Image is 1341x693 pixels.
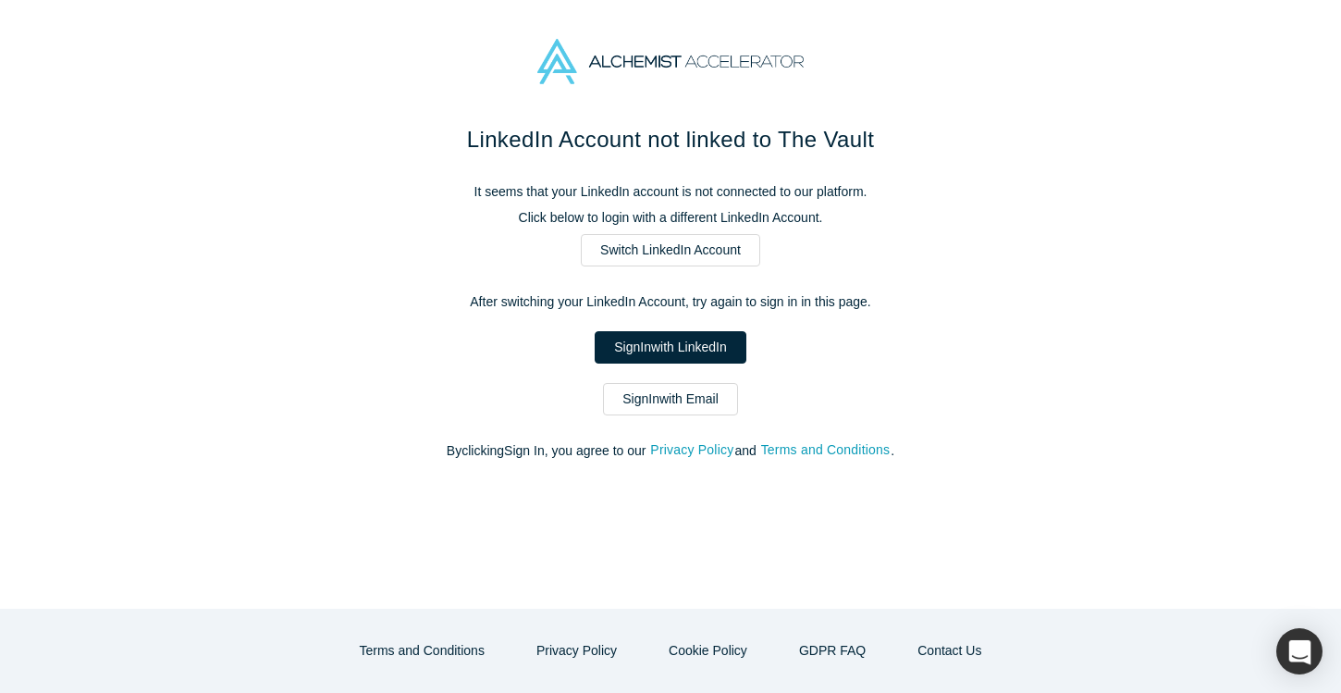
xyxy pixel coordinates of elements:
p: Click below to login with a different LinkedIn Account. [282,208,1059,228]
button: Contact Us [898,635,1001,667]
img: Alchemist Accelerator Logo [537,39,804,84]
a: Switch LinkedIn Account [581,234,760,266]
button: Terms and Conditions [340,635,504,667]
p: By clicking Sign In , you agree to our and . [282,441,1059,461]
a: GDPR FAQ [780,635,885,667]
button: Privacy Policy [649,439,734,461]
h1: LinkedIn Account not linked to The Vault [282,123,1059,156]
a: SignInwith Email [603,383,738,415]
a: SignInwith LinkedIn [595,331,745,364]
p: It seems that your LinkedIn account is not connected to our platform. [282,182,1059,202]
button: Cookie Policy [649,635,767,667]
p: After switching your LinkedIn Account, try again to sign in in this page. [282,292,1059,312]
button: Terms and Conditions [760,439,892,461]
button: Privacy Policy [517,635,636,667]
